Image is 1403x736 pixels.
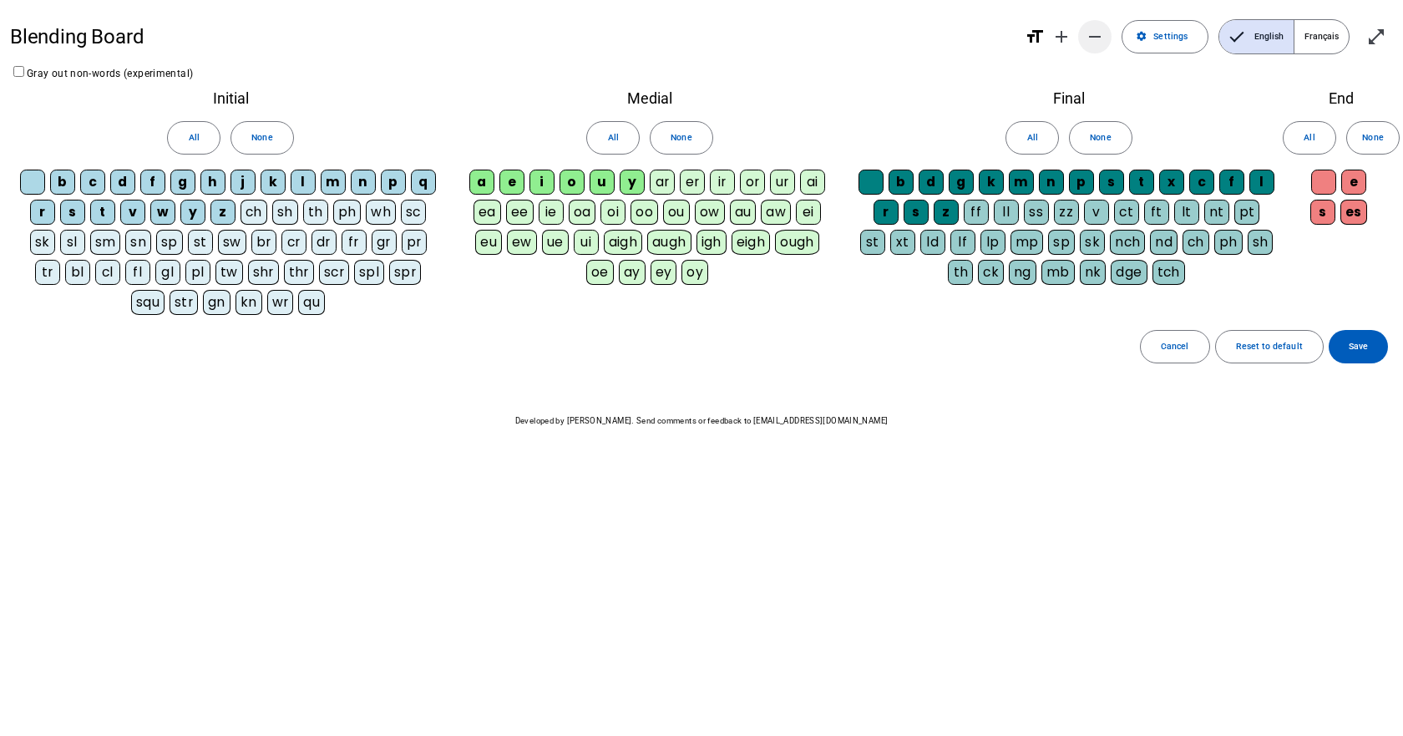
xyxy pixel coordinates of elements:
div: n [1039,170,1064,195]
div: ay [619,260,646,285]
span: All [1304,130,1314,145]
div: lf [950,230,975,255]
div: ie [539,200,564,225]
div: oa [569,200,596,225]
div: ng [1009,260,1036,285]
div: wh [366,200,396,225]
div: eu [475,230,502,255]
div: n [351,170,376,195]
div: fr [342,230,367,255]
div: m [321,170,346,195]
div: w [150,200,175,225]
div: augh [647,230,691,255]
label: Gray out non-words (experimental) [10,68,193,79]
div: ch [241,200,267,225]
div: l [1249,170,1274,195]
div: m [1009,170,1034,195]
div: bl [65,260,90,285]
div: st [860,230,885,255]
div: es [1340,200,1367,225]
div: sh [272,200,298,225]
div: g [170,170,195,195]
span: None [251,130,272,145]
div: ph [333,200,362,225]
div: str [170,290,198,315]
div: eigh [732,230,771,255]
div: ei [796,200,821,225]
div: spl [354,260,384,285]
div: s [1310,200,1335,225]
div: ee [506,200,534,225]
button: All [167,121,220,155]
div: sn [125,230,151,255]
button: Enter full screen [1360,20,1393,53]
div: s [1099,170,1124,195]
div: cr [281,230,306,255]
div: tw [215,260,243,285]
mat-button-toggle-group: Language selection [1218,19,1350,54]
div: ff [964,200,989,225]
button: All [1283,121,1336,155]
span: Cancel [1161,339,1188,354]
button: All [586,121,640,155]
div: spr [389,260,421,285]
div: q [411,170,436,195]
div: nt [1204,200,1229,225]
h2: Medial [461,91,838,106]
div: c [80,170,105,195]
div: tr [35,260,60,285]
div: b [50,170,75,195]
span: All [1027,130,1038,145]
div: t [90,200,115,225]
div: j [230,170,256,195]
div: ph [1214,230,1243,255]
div: sl [60,230,85,255]
div: thr [284,260,314,285]
div: qu [298,290,325,315]
div: kn [236,290,262,315]
div: th [948,260,973,285]
mat-icon: add [1051,27,1071,47]
div: d [919,170,944,195]
div: ough [775,230,819,255]
div: sk [30,230,55,255]
div: ll [994,200,1019,225]
button: Decrease font size [1078,20,1112,53]
div: scr [319,260,349,285]
div: oi [600,200,626,225]
div: e [499,170,524,195]
div: oy [681,260,708,285]
div: sp [1048,230,1075,255]
span: Reset to default [1236,339,1303,354]
div: l [291,170,316,195]
button: Reset to default [1215,330,1324,363]
div: igh [696,230,727,255]
div: xt [890,230,915,255]
span: None [1362,130,1383,145]
div: r [30,200,55,225]
div: sc [401,200,426,225]
div: v [1084,200,1109,225]
div: mp [1010,230,1044,255]
div: ct [1114,200,1139,225]
div: ur [770,170,795,195]
div: a [469,170,494,195]
div: f [140,170,165,195]
div: s [904,200,929,225]
div: o [560,170,585,195]
div: oo [631,200,658,225]
div: dr [311,230,337,255]
span: None [671,130,691,145]
div: oe [586,260,614,285]
mat-icon: settings [1136,31,1147,43]
div: squ [131,290,165,315]
div: h [200,170,225,195]
div: sh [1248,230,1274,255]
div: ar [650,170,675,195]
div: cl [95,260,120,285]
div: c [1189,170,1214,195]
h2: Final [859,91,1279,106]
button: Increase font size [1045,20,1078,53]
div: ou [663,200,690,225]
div: or [740,170,765,195]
